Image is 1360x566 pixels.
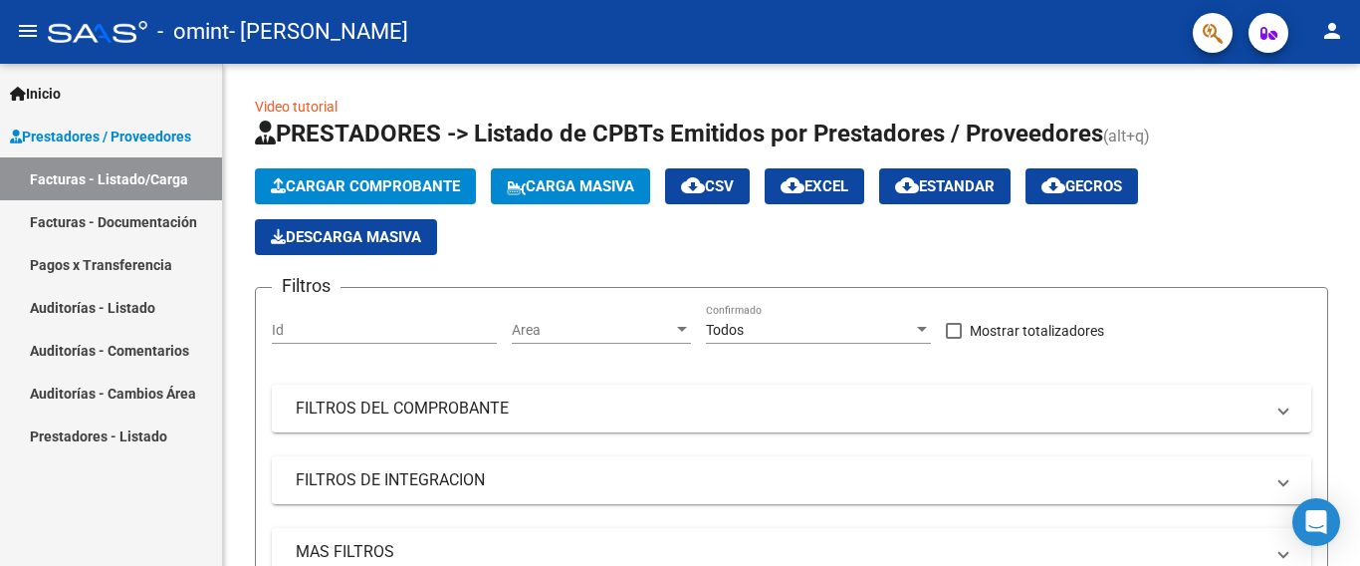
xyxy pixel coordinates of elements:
span: CSV [681,177,734,195]
mat-icon: person [1320,19,1344,43]
mat-icon: cloud_download [781,173,804,197]
a: Video tutorial [255,99,338,115]
span: PRESTADORES -> Listado de CPBTs Emitidos por Prestadores / Proveedores [255,120,1103,147]
mat-icon: cloud_download [681,173,705,197]
span: Gecros [1041,177,1122,195]
span: Todos [706,322,744,338]
div: Open Intercom Messenger [1292,498,1340,546]
button: Carga Masiva [491,168,650,204]
span: Cargar Comprobante [271,177,460,195]
mat-panel-title: MAS FILTROS [296,541,1263,563]
span: (alt+q) [1103,127,1150,145]
button: EXCEL [765,168,864,204]
span: EXCEL [781,177,848,195]
mat-expansion-panel-header: FILTROS DE INTEGRACION [272,456,1311,504]
span: - omint [157,10,229,54]
h3: Filtros [272,272,340,300]
button: CSV [665,168,750,204]
span: Carga Masiva [507,177,634,195]
span: Inicio [10,83,61,105]
mat-icon: menu [16,19,40,43]
span: Estandar [895,177,995,195]
app-download-masive: Descarga masiva de comprobantes (adjuntos) [255,219,437,255]
mat-icon: cloud_download [1041,173,1065,197]
button: Estandar [879,168,1011,204]
span: - [PERSON_NAME] [229,10,408,54]
span: Mostrar totalizadores [970,319,1104,343]
button: Cargar Comprobante [255,168,476,204]
mat-panel-title: FILTROS DEL COMPROBANTE [296,398,1263,420]
span: Descarga Masiva [271,228,421,246]
span: Area [512,322,673,339]
mat-expansion-panel-header: FILTROS DEL COMPROBANTE [272,385,1311,432]
mat-icon: cloud_download [895,173,919,197]
button: Gecros [1025,168,1138,204]
button: Descarga Masiva [255,219,437,255]
span: Prestadores / Proveedores [10,126,191,147]
mat-panel-title: FILTROS DE INTEGRACION [296,469,1263,491]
